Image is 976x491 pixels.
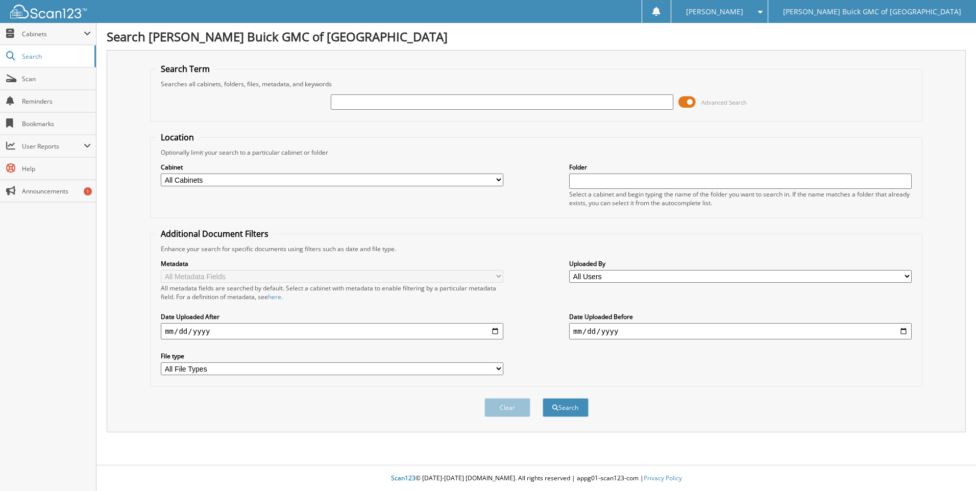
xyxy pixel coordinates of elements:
div: All metadata fields are searched by default. Select a cabinet with metadata to enable filtering b... [161,284,503,301]
span: [PERSON_NAME] [686,9,743,15]
legend: Search Term [156,63,215,75]
span: Scan [22,75,91,83]
button: Search [543,398,589,417]
a: Privacy Policy [644,474,682,482]
span: Scan123 [391,474,416,482]
label: File type [161,352,503,360]
h1: Search [PERSON_NAME] Buick GMC of [GEOGRAPHIC_DATA] [107,28,966,45]
span: [PERSON_NAME] Buick GMC of [GEOGRAPHIC_DATA] [783,9,961,15]
label: Date Uploaded Before [569,312,912,321]
span: Cabinets [22,30,84,38]
legend: Location [156,132,199,143]
div: Enhance your search for specific documents using filters such as date and file type. [156,244,917,253]
input: end [569,323,912,339]
div: 1 [84,187,92,195]
span: Bookmarks [22,119,91,128]
div: Select a cabinet and begin typing the name of the folder you want to search in. If the name match... [569,190,912,207]
div: Optionally limit your search to a particular cabinet or folder [156,148,917,157]
a: here [268,292,281,301]
span: Help [22,164,91,173]
label: Date Uploaded After [161,312,503,321]
legend: Additional Document Filters [156,228,274,239]
input: start [161,323,503,339]
img: scan123-logo-white.svg [10,5,87,18]
div: © [DATE]-[DATE] [DOMAIN_NAME]. All rights reserved | appg01-scan123-com | [96,466,976,491]
span: User Reports [22,142,84,151]
button: Clear [484,398,530,417]
label: Cabinet [161,163,503,171]
label: Metadata [161,259,503,268]
span: Reminders [22,97,91,106]
label: Folder [569,163,912,171]
span: Announcements [22,187,91,195]
span: Search [22,52,89,61]
span: Advanced Search [701,99,747,106]
div: Searches all cabinets, folders, files, metadata, and keywords [156,80,917,88]
label: Uploaded By [569,259,912,268]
